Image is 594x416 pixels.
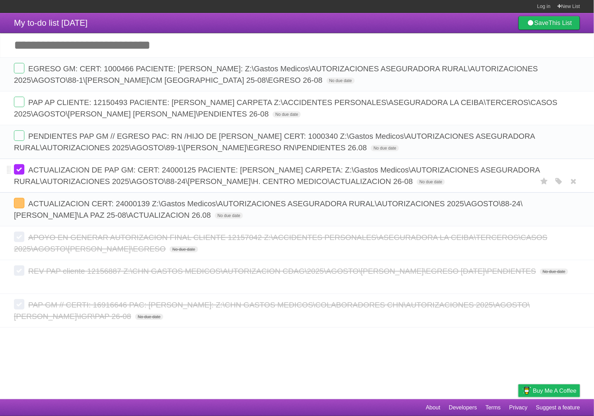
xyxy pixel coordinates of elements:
label: Done [14,97,24,107]
label: Done [14,164,24,175]
span: REV PAP cliente 12156887 Z:\CHN GASTOS MEDICOS\AUTORIZACION CDAG\2025\AGOSTO\[PERSON_NAME]\EGRESO... [28,267,538,275]
span: No due date [215,213,243,219]
span: PAP AP CLIENTE: 12150493 PACIENTE: [PERSON_NAME] CARPETA Z:\ACCIDENTES PERSONALES\ASEGURADORA LA ... [14,98,557,118]
span: No due date [135,314,163,320]
span: No due date [371,145,399,151]
span: ACTUALIZACION CERT: 24000139 Z:\Gastos Medicos\AUTORIZACIONES ASEGURADORA RURAL\AUTORIZACIONES 20... [14,199,523,219]
span: No due date [327,78,355,84]
a: Buy me a coffee [518,384,580,397]
label: Done [14,232,24,242]
a: Developers [449,401,477,414]
a: SaveThis List [518,16,580,30]
span: EGRESO GM: CERT: 1000466 PACIENTE: [PERSON_NAME]: Z:\Gastos Medicos\AUTORIZACIONES ASEGURADORA RU... [14,64,538,85]
span: No due date [170,246,198,253]
a: About [426,401,440,414]
span: Buy me a coffee [533,385,577,397]
a: Terms [486,401,501,414]
span: No due date [540,269,568,275]
label: Done [14,63,24,73]
a: Privacy [509,401,527,414]
label: Done [14,130,24,141]
span: My to-do list [DATE] [14,18,88,27]
a: Suggest a feature [536,401,580,414]
span: No due date [417,179,445,185]
label: Done [14,198,24,208]
span: APOYO EN GENERAR AUTORIZACION FINAL CLIENTE 12157042 Z:\ACCIDENTES PERSONALES\ASEGURADORA LA CEIB... [14,233,548,253]
span: ACTUALIZACION DE PAP GM: CERT: 24000125 PACIENTE: [PERSON_NAME] CARPETA: Z:\Gastos Medicos\AUTORI... [14,166,540,186]
img: Buy me a coffee [522,385,531,397]
span: PAP GM // CERTI: 16916646 PAC: [PERSON_NAME]: Z:\CHN GASTOS MEDICOS\COLABORADORES CHN\AUTORIZACIO... [14,301,530,321]
label: Done [14,265,24,276]
label: Star task [538,176,551,187]
span: No due date [273,111,301,118]
b: This List [549,19,572,26]
label: Done [14,299,24,310]
span: PENDIENTES PAP GM // EGRESO PAC: RN /HIJO DE [PERSON_NAME] CERT: 1000340 Z:\Gastos Medicos\AUTORI... [14,132,535,152]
